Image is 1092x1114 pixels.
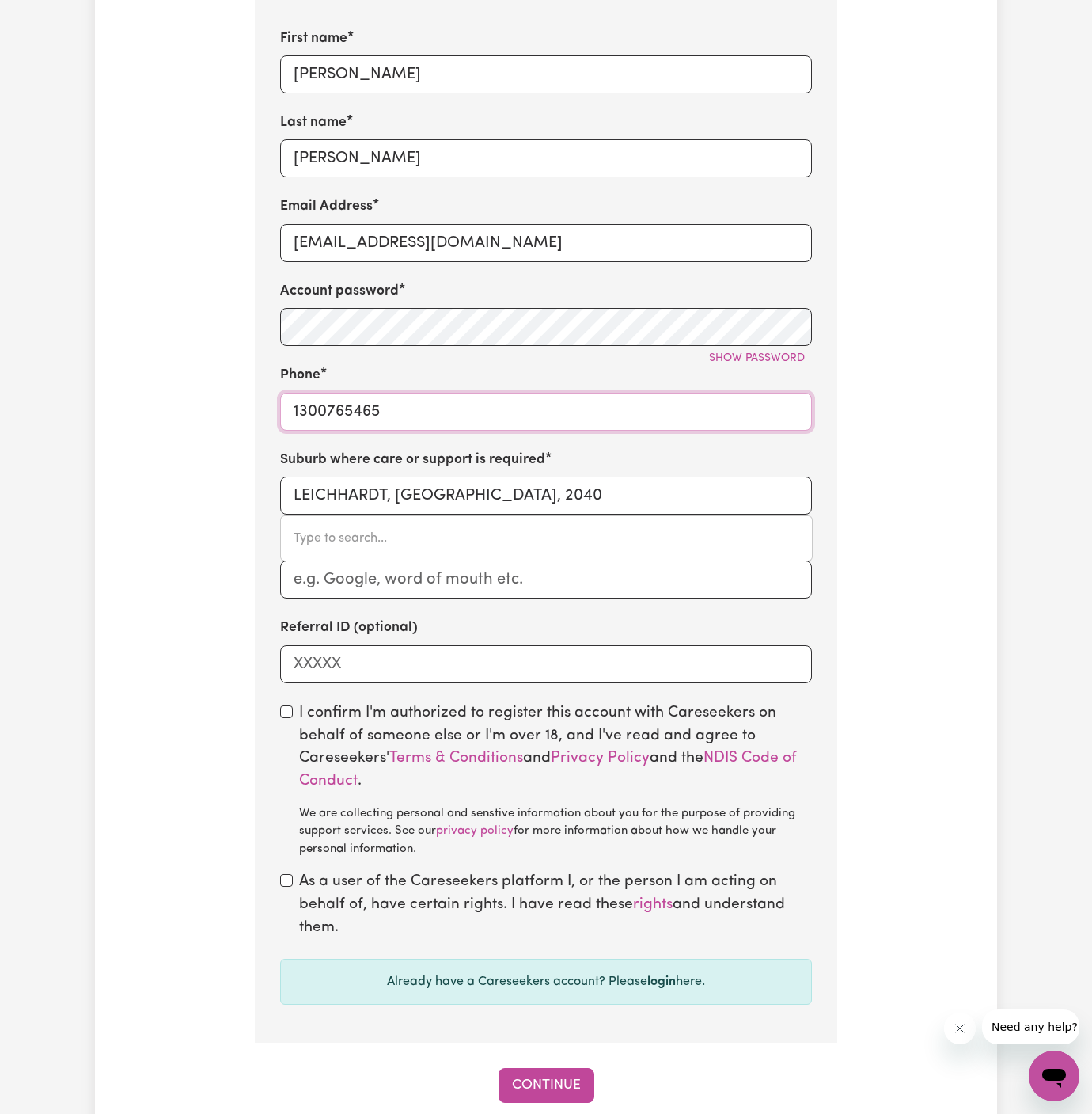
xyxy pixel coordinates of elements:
div: We are collecting personal and senstive information about you for the purpose of providing suppor... [299,805,812,859]
label: Phone [280,365,320,386]
label: Account password [280,281,399,302]
a: Terms & Conditions [389,751,523,766]
div: Already have a Careseekers account? Please here. [280,959,812,1005]
input: e.g. diana.rigg@yahoo.com.au [280,224,812,262]
label: Email Address [280,196,373,217]
iframe: Message from company [982,1009,1079,1044]
button: Continue [499,1068,594,1103]
input: e.g. 0412 345 678 [280,393,812,431]
input: e.g. North Bondi, New South Wales [280,477,812,515]
label: Suburb where care or support is required [280,450,545,470]
input: e.g. Google, word of mouth etc. [280,561,812,599]
span: Show password [709,352,805,364]
label: As a user of the Careseekers platform I, or the person I am acting on behalf of, have certain rig... [299,871,812,939]
iframe: Close message [944,1013,976,1044]
a: login [647,975,676,988]
label: Referral ID (optional) [280,618,418,638]
input: XXXXX [280,645,812,683]
iframe: Button to launch messaging window [1029,1051,1079,1101]
div: menu-options [280,515,813,561]
label: I confirm I'm authorized to register this account with Careseekers on behalf of someone else or I... [299,702,812,859]
a: rights [633,897,673,912]
a: privacy policy [436,825,514,837]
input: e.g. Rigg [280,139,812,177]
button: Show password [702,346,812,371]
label: First name [280,29,347,49]
input: e.g. Diana [280,55,812,93]
a: Privacy Policy [551,751,650,766]
label: Last name [280,112,347,133]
